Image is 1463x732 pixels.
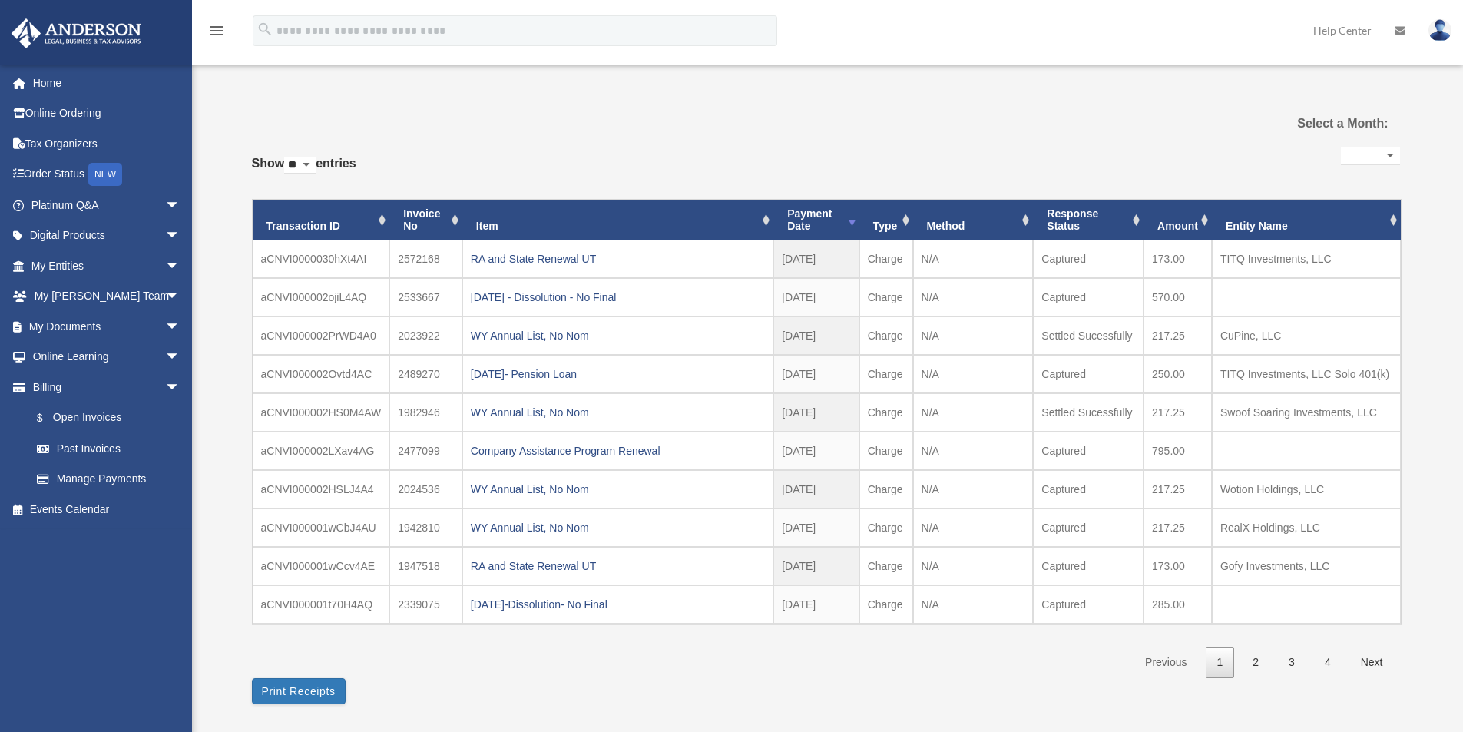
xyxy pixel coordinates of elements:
td: N/A [913,355,1034,393]
td: 1947518 [389,547,462,585]
a: Events Calendar [11,494,204,525]
th: Amount: activate to sort column ascending [1144,200,1212,241]
td: [DATE] [773,355,859,393]
td: Gofy Investments, LLC [1212,547,1401,585]
a: 3 [1277,647,1306,678]
td: Settled Sucessfully [1033,393,1144,432]
span: arrow_drop_down [165,342,196,373]
td: Captured [1033,240,1144,278]
td: Charge [859,470,913,508]
div: [DATE]- Pension Loan [471,363,765,385]
td: aCNVI0000030hXt4AI [253,240,390,278]
span: $ [45,409,53,428]
td: 2024536 [389,470,462,508]
span: arrow_drop_down [165,190,196,221]
td: [DATE] [773,470,859,508]
td: Captured [1033,508,1144,547]
td: Charge [859,508,913,547]
td: [DATE] [773,393,859,432]
a: $Open Invoices [22,402,204,434]
td: CuPine, LLC [1212,316,1401,355]
td: 2572168 [389,240,462,278]
td: [DATE] [773,278,859,316]
td: Charge [859,585,913,624]
td: N/A [913,240,1034,278]
td: Swoof Soaring Investments, LLC [1212,393,1401,432]
img: User Pic [1428,19,1451,41]
a: Platinum Q&Aarrow_drop_down [11,190,204,220]
th: Transaction ID: activate to sort column ascending [253,200,390,241]
td: 2339075 [389,585,462,624]
button: Print Receipts [252,678,346,704]
div: [DATE] - Dissolution - No Final [471,287,765,308]
a: My Documentsarrow_drop_down [11,311,204,342]
span: arrow_drop_down [165,311,196,343]
td: Captured [1033,470,1144,508]
div: RA and State Renewal UT [471,248,765,270]
td: 2023922 [389,316,462,355]
td: Charge [859,393,913,432]
th: Invoice No: activate to sort column ascending [389,200,462,241]
a: Past Invoices [22,433,196,464]
td: 2533667 [389,278,462,316]
div: WY Annual List, No Nom [471,517,765,538]
td: TITQ Investments, LLC Solo 401(k) [1212,355,1401,393]
td: 173.00 [1144,547,1212,585]
td: N/A [913,547,1034,585]
td: N/A [913,278,1034,316]
td: Wotion Holdings, LLC [1212,470,1401,508]
td: aCNVI000002PrWD4A0 [253,316,390,355]
a: Order StatusNEW [11,159,204,190]
label: Show entries [252,153,356,190]
a: Online Learningarrow_drop_down [11,342,204,373]
a: 4 [1313,647,1342,678]
td: 217.25 [1144,508,1212,547]
td: 217.25 [1144,470,1212,508]
td: Charge [859,240,913,278]
td: aCNVI000002HS0M4AW [253,393,390,432]
td: Charge [859,432,913,470]
td: Settled Sucessfully [1033,316,1144,355]
td: aCNVI000001t70H4AQ [253,585,390,624]
td: aCNVI000001wCbJ4AU [253,508,390,547]
td: 2489270 [389,355,462,393]
td: N/A [913,470,1034,508]
div: [DATE]-Dissolution- No Final [471,594,765,615]
td: 173.00 [1144,240,1212,278]
a: Billingarrow_drop_down [11,372,204,402]
a: Previous [1134,647,1198,678]
td: 1942810 [389,508,462,547]
a: Online Ordering [11,98,204,129]
td: Captured [1033,278,1144,316]
select: Showentries [284,157,316,174]
td: Charge [859,355,913,393]
div: NEW [88,163,122,186]
td: 285.00 [1144,585,1212,624]
td: aCNVI000002LXav4AG [253,432,390,470]
td: 2477099 [389,432,462,470]
a: Manage Payments [22,464,204,495]
a: menu [207,27,226,40]
th: Entity Name: activate to sort column ascending [1212,200,1401,241]
td: N/A [913,508,1034,547]
div: WY Annual List, No Nom [471,402,765,423]
img: Anderson Advisors Platinum Portal [7,18,146,48]
th: Response Status: activate to sort column ascending [1033,200,1144,241]
div: WY Annual List, No Nom [471,479,765,500]
th: Item: activate to sort column ascending [462,200,773,241]
td: N/A [913,316,1034,355]
td: N/A [913,432,1034,470]
a: 1 [1206,647,1235,678]
a: Digital Productsarrow_drop_down [11,220,204,251]
th: Type: activate to sort column ascending [859,200,913,241]
i: menu [207,22,226,40]
td: aCNVI000002Ovtd4AC [253,355,390,393]
a: Tax Organizers [11,128,204,159]
a: 2 [1241,647,1270,678]
td: 217.25 [1144,393,1212,432]
td: N/A [913,585,1034,624]
td: 250.00 [1144,355,1212,393]
td: aCNVI000002ojiL4AQ [253,278,390,316]
span: arrow_drop_down [165,372,196,403]
i: search [257,21,273,38]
